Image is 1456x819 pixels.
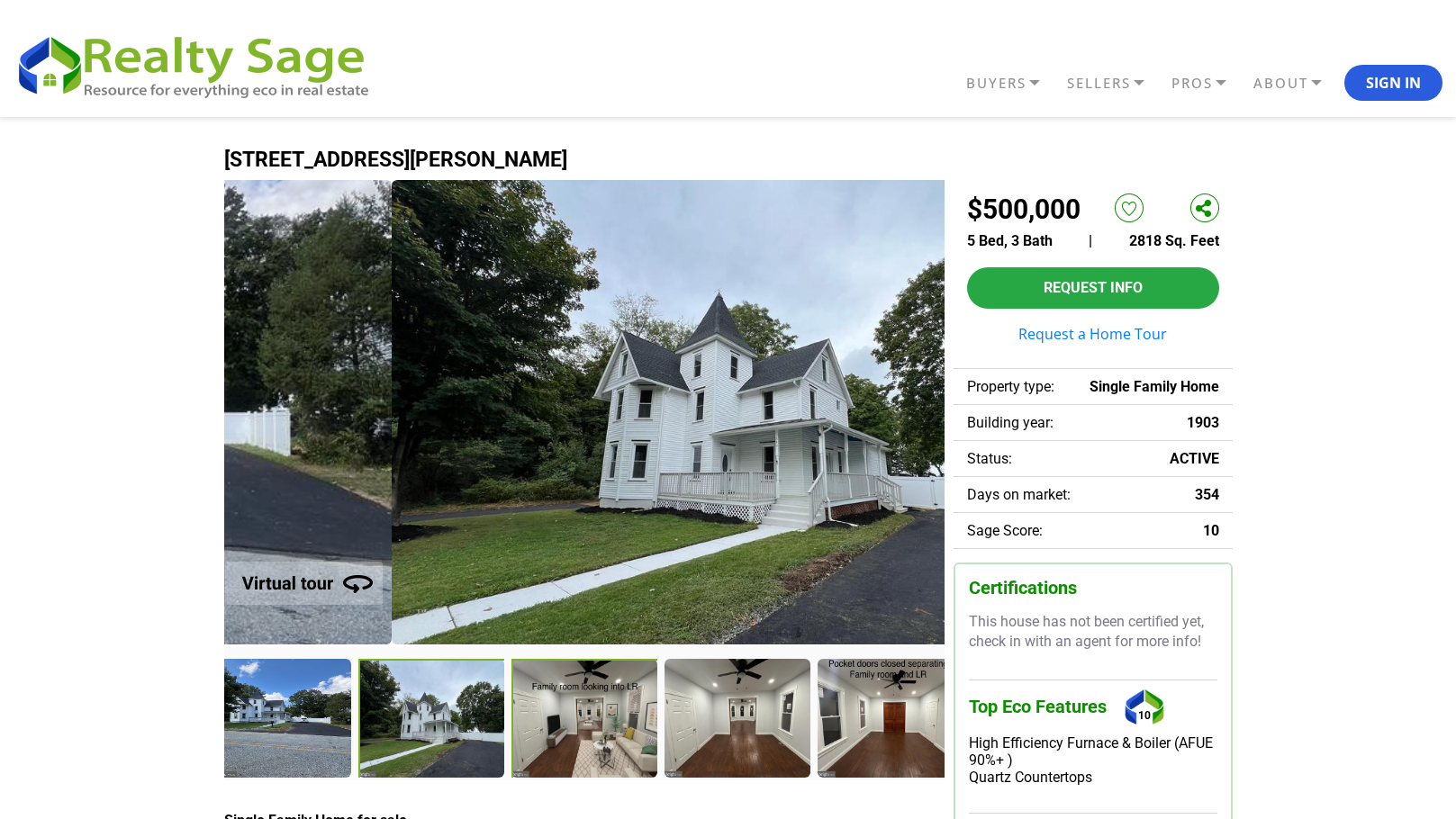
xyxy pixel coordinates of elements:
[1089,232,1092,249] span: |
[224,148,1233,171] h1: [STREET_ADDRESS][PERSON_NAME]
[969,612,1217,652] p: This house has not been certified yet, check in with an agent for more info!
[1063,67,1167,99] a: SELLERS
[967,414,1054,431] span: Building year:
[969,679,1217,734] h3: Top Eco Features
[1170,450,1219,467] span: ACTIVE
[967,522,1043,539] span: Sage Score:
[967,486,1071,503] span: Days on market:
[1344,65,1442,101] button: Sign In
[967,327,1219,341] a: Request a Home Tour
[1129,232,1219,249] span: 2818 Sq. Feet
[1195,486,1219,503] span: 354
[1249,67,1344,99] a: ABOUT
[1187,414,1219,431] span: 1903
[967,450,1012,467] span: Status:
[14,29,387,101] img: REALTY SAGE
[967,193,1081,225] h2: $500,000
[967,232,1053,249] span: 5 Bed, 3 Bath
[962,67,1063,99] a: BUYERS
[1203,522,1219,539] span: 10
[969,734,1217,786] div: High Efficiency Furnace & Boiler (AFUE 90%+ ) Quartz Countertops
[969,578,1217,598] h3: Certifications
[1167,67,1249,99] a: PROS
[967,267,1219,309] button: Request Info
[967,378,1054,395] span: Property type:
[1120,680,1170,734] div: 10
[1090,378,1219,395] span: Single Family Home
